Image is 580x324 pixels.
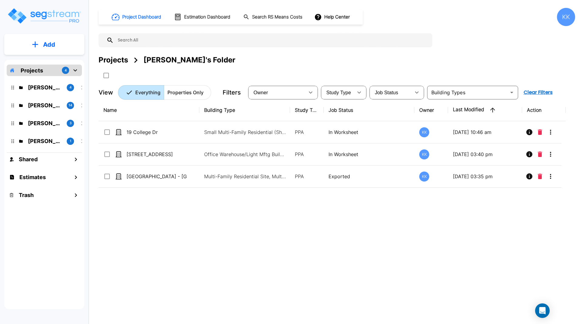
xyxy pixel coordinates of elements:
[535,170,545,182] button: Delete
[99,88,113,97] p: View
[21,66,43,75] p: Projects
[507,88,516,97] button: Open
[100,69,112,82] button: SelectAll
[375,90,398,95] span: Job Status
[109,10,164,24] button: Project Dashboard
[523,126,535,138] button: Info
[126,173,187,180] p: [GEOGRAPHIC_DATA] - [GEOGRAPHIC_DATA]
[172,11,234,23] button: Estimation Dashboard
[313,11,352,23] button: Help Center
[19,173,46,181] h1: Estimates
[126,129,187,136] p: 19 College Dr
[252,14,302,21] h1: Search RS Means Costs
[329,173,410,180] p: Exported
[28,101,62,109] p: Kristina's Folder (Finalized Reports)
[329,151,410,158] p: In Worksheet
[522,99,566,121] th: Action
[118,85,211,100] div: Platform
[19,155,38,163] h1: Shared
[99,99,199,121] th: Name
[324,99,414,121] th: Job Status
[521,86,555,99] button: Clear Filters
[28,137,62,145] p: M.E. Folder
[69,85,72,90] p: 4
[453,151,517,158] p: [DATE] 03:40 pm
[545,170,557,182] button: More-Options
[453,129,517,136] p: [DATE] 10:46 am
[326,90,351,95] span: Study Type
[70,139,71,144] p: 1
[535,148,545,160] button: Delete
[419,172,429,182] div: KK
[7,7,81,25] img: Logo
[122,14,161,21] h1: Project Dashboard
[295,129,319,136] p: PPA
[545,148,557,160] button: More-Options
[126,151,187,158] p: [STREET_ADDRESS]
[204,129,286,136] p: Small Multi-Family Residential (Short Term Residential Rental), Small Multi-Family Residential Site
[199,99,290,121] th: Building Type
[535,126,545,138] button: Delete
[28,119,62,127] p: Karina's Folder
[448,99,522,121] th: Last Modified
[28,83,62,92] p: Jon's Folder
[143,55,235,65] div: [PERSON_NAME]'s Folder
[114,33,429,47] input: Search All
[419,149,429,159] div: KK
[69,103,72,108] p: 14
[241,11,306,23] button: Search RS Means Costs
[419,127,429,137] div: KK
[557,8,575,26] div: KK
[204,173,286,180] p: Multi-Family Residential Site, Multi-Family Residential
[164,85,211,100] button: Properties Only
[453,173,517,180] p: [DATE] 03:35 pm
[371,84,411,101] div: Select
[4,36,84,53] button: Add
[295,151,319,158] p: PPA
[523,148,535,160] button: Info
[99,55,128,65] div: Projects
[223,88,241,97] p: Filters
[204,151,286,158] p: Office Warehouse/Light Mftg Building, Commercial Property Site
[535,303,550,318] div: Open Intercom Messenger
[249,84,305,101] div: Select
[65,68,67,73] p: 4
[43,40,55,49] p: Add
[69,121,72,126] p: 3
[523,170,535,182] button: Info
[19,191,34,199] h1: Trash
[118,85,164,100] button: Everything
[429,88,506,97] input: Building Types
[290,99,324,121] th: Study Type
[295,173,319,180] p: PPA
[254,90,268,95] span: Owner
[414,99,448,121] th: Owner
[545,126,557,138] button: More-Options
[167,89,204,96] p: Properties Only
[135,89,160,96] p: Everything
[329,129,410,136] p: In Worksheet
[322,84,353,101] div: Select
[184,14,230,21] h1: Estimation Dashboard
